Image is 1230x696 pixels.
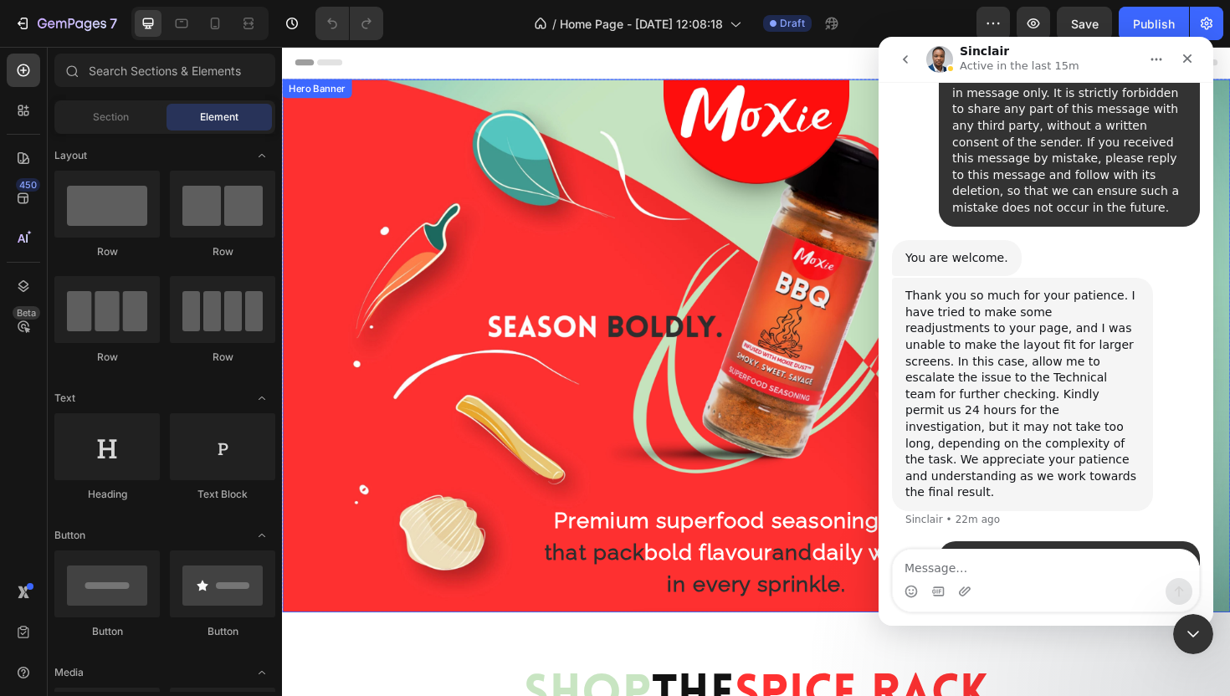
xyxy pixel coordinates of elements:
span: Draft [780,16,805,31]
iframe: Intercom live chat [879,37,1213,626]
strong: daily wellness [561,522,720,548]
div: Row [54,244,160,259]
span: Button [54,528,85,543]
button: Upload attachment [79,548,93,561]
span: and [519,522,561,548]
div: Publish [1133,15,1175,33]
strong: flavour [441,522,519,548]
div: Text Block [170,487,275,502]
button: 7 [7,7,125,40]
div: 450 [16,178,40,192]
span: Section [93,110,129,125]
p: 7 [110,13,117,33]
span: Save [1071,17,1099,31]
span: Toggle open [249,385,275,412]
iframe: Intercom live chat [1173,614,1213,654]
span: Home Page - [DATE] 12:08:18 [560,15,723,33]
span: in every sprinkle. [407,556,597,582]
div: Beta [13,306,40,320]
div: Button [170,624,275,639]
div: Hero Banner [3,37,70,52]
button: Send a message… [287,541,314,568]
span: Element [200,110,238,125]
span: Media [54,665,84,680]
span: Text [54,391,75,406]
div: Row [54,350,160,365]
input: Search Sections & Elements [54,54,275,87]
div: Row [170,244,275,259]
span: that pack [278,522,383,548]
span: / [552,15,556,33]
span: Premium superfood seasoning blends [288,489,716,514]
span: Toggle open [249,659,275,686]
div: Button [54,624,160,639]
span: Layout [54,148,87,163]
span: Toggle open [249,142,275,169]
button: Gif picker [53,548,66,561]
button: Publish [1119,7,1189,40]
textarea: Message… [14,513,320,541]
div: Row [170,350,275,365]
div: Heading [54,487,160,502]
button: Emoji picker [26,548,39,561]
iframe: Design area [282,47,1230,696]
div: Undo/Redo [315,7,383,40]
button: Save [1057,7,1112,40]
strong: bold [383,522,434,548]
span: Toggle open [249,522,275,549]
